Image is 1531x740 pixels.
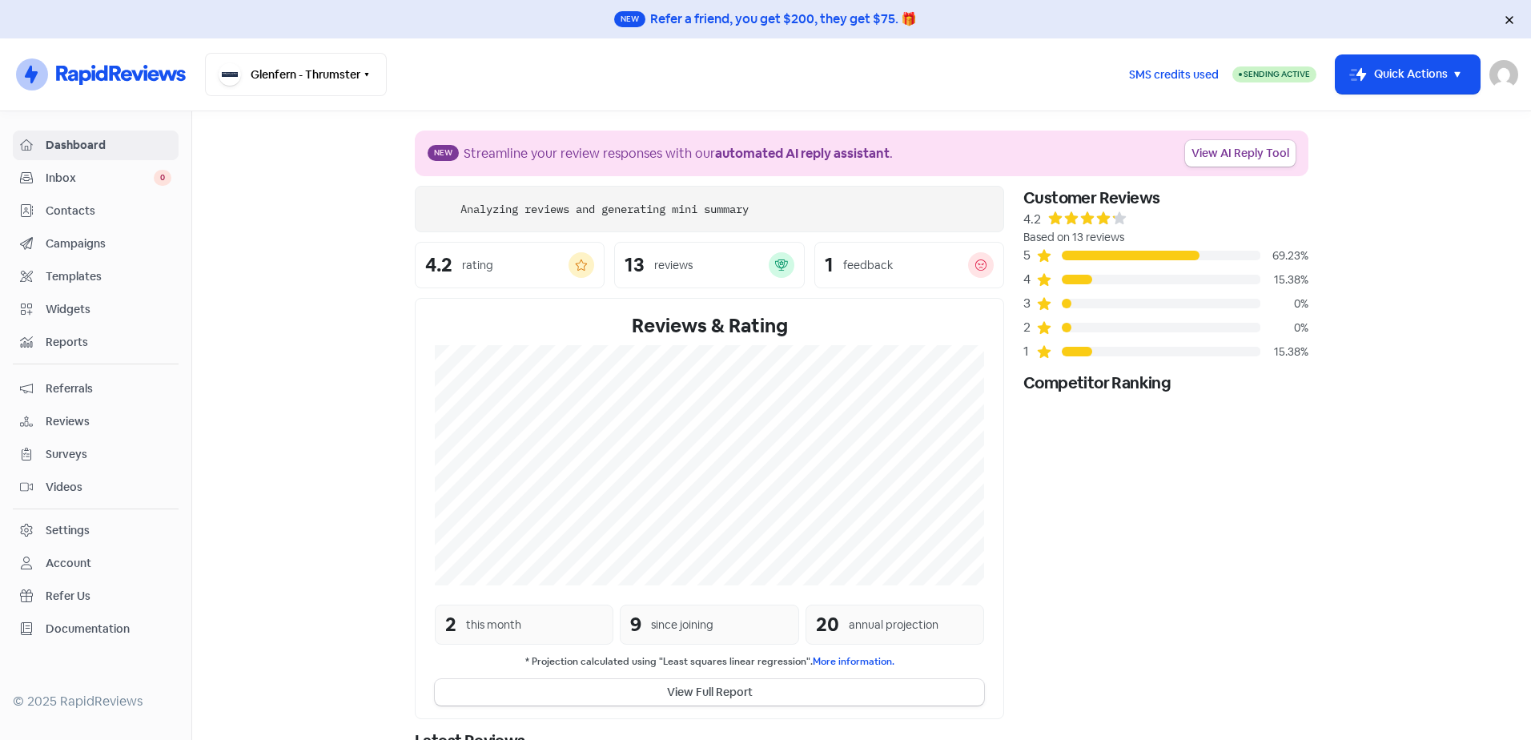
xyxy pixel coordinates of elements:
button: Quick Actions [1336,55,1480,94]
div: Streamline your review responses with our . [464,144,893,163]
div: 9 [630,610,641,639]
div: 15.38% [1260,271,1308,288]
span: Surveys [46,446,171,463]
a: Dashboard [13,131,179,160]
a: Reviews [13,407,179,436]
a: Reports [13,328,179,357]
div: this month [466,617,521,633]
div: 1 [1023,342,1036,361]
span: Referrals [46,380,171,397]
b: automated AI reply assistant [715,145,890,162]
div: 1 [825,255,834,275]
a: Surveys [13,440,179,469]
div: 5 [1023,246,1036,265]
span: Templates [46,268,171,285]
a: More information. [813,655,894,668]
div: feedback [843,257,893,274]
div: 0% [1260,296,1308,312]
a: 13reviews [614,242,804,288]
div: Settings [46,522,90,539]
a: Videos [13,473,179,502]
a: 4.2rating [415,242,605,288]
div: © 2025 RapidReviews [13,692,179,711]
a: Settings [13,516,179,545]
div: 0% [1260,320,1308,336]
span: Dashboard [46,137,171,154]
a: Referrals [13,374,179,404]
a: Inbox 0 [13,163,179,193]
div: 20 [816,610,839,639]
div: 2 [445,610,456,639]
span: New [428,145,459,161]
div: Based on 13 reviews [1023,229,1308,246]
a: Templates [13,262,179,292]
div: Account [46,555,91,572]
span: Widgets [46,301,171,318]
span: SMS credits used [1129,66,1219,83]
div: 69.23% [1260,247,1308,264]
a: Documentation [13,614,179,644]
a: Sending Active [1232,65,1316,84]
div: Analyzing reviews and generating mini summary [460,201,749,218]
div: 13 [625,255,645,275]
a: Account [13,549,179,578]
span: Reports [46,334,171,351]
img: User [1489,60,1518,89]
button: Glenfern - Thrumster [205,53,387,96]
a: SMS credits used [1115,65,1232,82]
div: Refer a friend, you get $200, they get $75. 🎁 [650,10,917,29]
a: Widgets [13,295,179,324]
div: annual projection [849,617,938,633]
div: 2 [1023,318,1036,337]
div: rating [462,257,493,274]
span: Campaigns [46,235,171,252]
span: New [614,11,645,27]
div: 3 [1023,294,1036,313]
a: Refer Us [13,581,179,611]
button: View Full Report [435,679,984,706]
small: * Projection calculated using "Least squares linear regression". [435,654,984,670]
span: Refer Us [46,588,171,605]
div: reviews [654,257,693,274]
a: 1feedback [814,242,1004,288]
div: since joining [651,617,713,633]
a: Campaigns [13,229,179,259]
div: 4.2 [425,255,452,275]
span: Videos [46,479,171,496]
span: Documentation [46,621,171,637]
span: Contacts [46,203,171,219]
div: Customer Reviews [1023,186,1308,210]
span: 0 [154,170,171,186]
a: View AI Reply Tool [1185,140,1296,167]
span: Reviews [46,413,171,430]
span: Inbox [46,170,154,187]
div: Competitor Ranking [1023,371,1308,395]
div: 15.38% [1260,344,1308,360]
span: Sending Active [1244,69,1310,79]
div: Reviews & Rating [435,312,984,340]
div: 4.2 [1023,210,1041,229]
a: Contacts [13,196,179,226]
div: 4 [1023,270,1036,289]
